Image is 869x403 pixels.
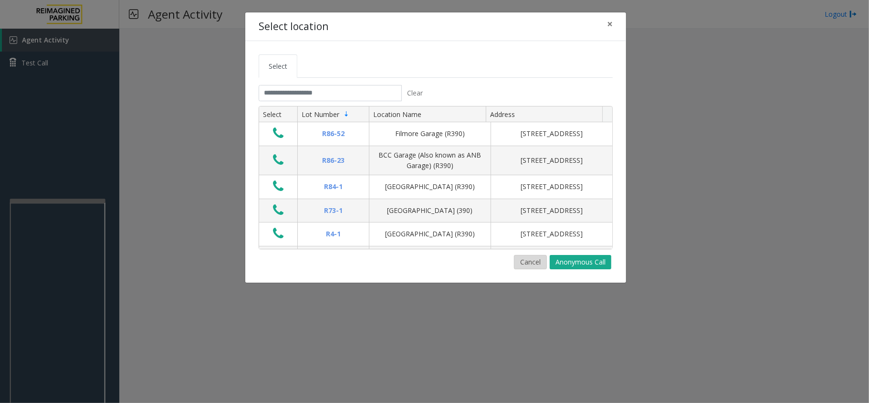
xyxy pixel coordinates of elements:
span: × [607,17,613,31]
button: Clear [402,85,429,101]
div: Filmore Garage (R390) [375,128,485,139]
ul: Tabs [259,54,613,78]
span: Address [490,110,515,119]
button: Close [600,12,619,36]
span: Lot Number [302,110,339,119]
div: R86-52 [304,128,363,139]
div: [STREET_ADDRESS] [497,128,607,139]
div: R4-1 [304,229,363,239]
div: Data table [259,106,612,249]
th: Select [259,106,297,123]
div: R73-1 [304,205,363,216]
h4: Select location [259,19,328,34]
button: Anonymous Call [550,255,611,269]
span: Sortable [343,110,350,118]
div: BCC Garage (Also known as ANB Garage) (R390) [375,150,485,171]
div: [STREET_ADDRESS] [497,229,607,239]
div: [GEOGRAPHIC_DATA] (R390) [375,181,485,192]
div: [GEOGRAPHIC_DATA] (390) [375,205,485,216]
div: [STREET_ADDRESS] [497,205,607,216]
div: R86-23 [304,155,363,166]
div: [STREET_ADDRESS] [497,181,607,192]
span: Select [269,62,287,71]
span: Location Name [373,110,421,119]
div: R84-1 [304,181,363,192]
div: [GEOGRAPHIC_DATA] (R390) [375,229,485,239]
div: [STREET_ADDRESS] [497,155,607,166]
button: Cancel [514,255,547,269]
